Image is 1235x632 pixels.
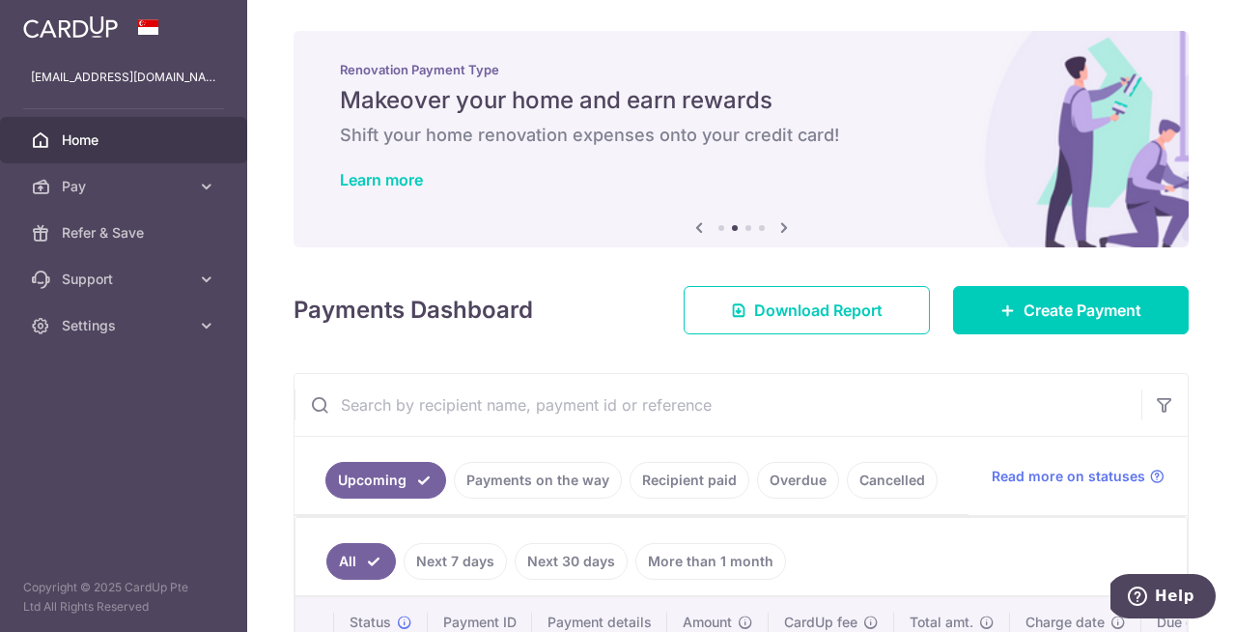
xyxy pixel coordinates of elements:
span: Refer & Save [62,223,189,243]
a: More than 1 month [635,543,786,580]
span: Create Payment [1024,299,1141,322]
p: [EMAIL_ADDRESS][DOMAIN_NAME] [31,68,216,87]
span: Download Report [754,299,883,322]
span: Amount [683,613,732,632]
a: Cancelled [847,462,938,499]
span: Home [62,130,189,150]
span: Settings [62,316,189,335]
a: All [326,543,396,580]
a: Upcoming [325,462,446,499]
span: Due date [1157,613,1215,632]
span: Total amt. [910,613,973,632]
img: CardUp [23,15,118,39]
img: Renovation banner [294,31,1189,247]
a: Overdue [757,462,839,499]
iframe: Opens a widget where you can find more information [1110,574,1216,622]
span: Read more on statuses [992,467,1145,486]
p: Renovation Payment Type [340,62,1142,77]
span: Status [350,613,391,632]
a: Read more on statuses [992,467,1165,486]
a: Next 7 days [404,543,507,580]
a: Recipient paid [630,462,749,499]
span: Charge date [1025,613,1105,632]
span: CardUp fee [784,613,857,632]
span: Support [62,270,189,289]
a: Learn more [340,170,423,189]
span: Pay [62,177,189,196]
h4: Payments Dashboard [294,293,533,328]
a: Download Report [684,286,930,334]
a: Create Payment [953,286,1189,334]
a: Payments on the way [454,462,622,499]
input: Search by recipient name, payment id or reference [295,374,1141,436]
h5: Makeover your home and earn rewards [340,85,1142,116]
h6: Shift your home renovation expenses onto your credit card! [340,124,1142,147]
a: Next 30 days [515,543,628,580]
